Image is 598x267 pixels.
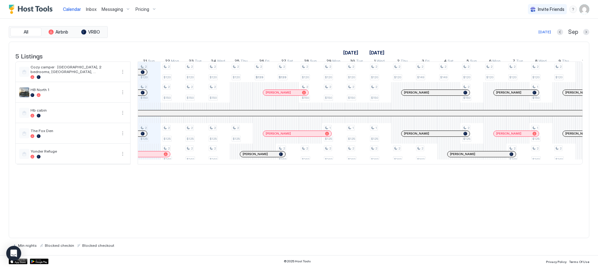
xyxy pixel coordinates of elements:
[31,149,116,154] span: Yonder Refuge
[470,58,477,65] span: Sun
[187,57,203,66] a: September 23, 2025
[102,7,123,12] span: Messaging
[310,58,317,65] span: Sun
[187,157,194,161] span: $249
[325,157,332,161] span: $249
[535,58,538,65] span: 8
[302,75,309,79] span: $120
[140,75,148,79] span: $120
[326,58,331,65] span: 29
[329,85,331,89] span: 2
[539,58,547,65] span: Wed
[168,65,170,69] span: 2
[375,85,377,89] span: 2
[75,28,106,36] button: VRBO
[148,58,155,65] span: Sun
[557,57,571,66] a: October 9, 2025
[463,96,470,100] span: $150
[211,58,216,65] span: 24
[210,157,217,161] span: $249
[421,146,423,150] span: 2
[82,243,114,248] span: Blocked checkout
[187,96,194,100] span: $150
[143,58,147,65] span: 21
[492,58,501,65] span: Mon
[352,85,354,89] span: 2
[398,65,400,69] span: 2
[448,58,453,65] span: Sat
[119,109,126,117] button: More options
[306,85,308,89] span: 2
[440,75,447,79] span: $149
[348,157,355,161] span: $249
[214,65,216,69] span: 2
[329,146,331,150] span: 2
[168,85,170,89] span: 2
[140,96,148,100] span: $150
[281,58,286,65] span: 27
[31,108,116,113] span: Hb cabin
[352,65,354,69] span: 2
[284,259,311,263] span: © 2025 Host Tools
[538,28,552,36] button: [DATE]
[168,126,170,130] span: 2
[342,48,360,57] a: September 6, 2025
[532,75,539,79] span: $120
[86,7,97,12] span: Inbox
[237,126,239,130] span: 2
[119,68,126,76] button: More options
[325,96,332,100] span: $150
[463,75,470,79] span: $120
[302,57,318,66] a: September 28, 2025
[31,128,116,133] span: The Fox Den
[467,85,469,89] span: 2
[444,58,447,65] span: 4
[373,57,386,66] a: October 1, 2025
[258,57,271,66] a: September 26, 2025
[537,126,538,130] span: 1
[565,90,591,94] span: [PERSON_NAME]
[467,65,469,69] span: 2
[260,65,262,69] span: 2
[191,126,193,130] span: 2
[579,4,589,14] div: User profile
[9,26,108,38] div: tab-group
[509,75,516,79] span: $120
[210,96,217,100] span: $150
[532,96,539,100] span: $150
[302,96,309,100] span: $150
[509,157,517,161] span: $249
[210,137,217,141] span: $125
[191,85,193,89] span: 2
[444,65,446,69] span: 2
[171,58,179,65] span: Mon
[119,89,126,96] button: More options
[514,65,515,69] span: 2
[558,58,561,65] span: 9
[209,57,227,66] a: September 24, 2025
[63,7,81,12] span: Calendar
[465,57,478,66] a: October 5, 2025
[280,57,295,66] a: September 27, 2025
[119,109,126,117] div: menu
[235,58,240,65] span: 25
[417,75,424,79] span: $149
[9,5,55,14] a: Host Tools Logo
[302,157,309,161] span: $249
[164,157,171,161] span: $249
[119,130,126,137] button: More options
[135,7,149,12] span: Pricing
[422,58,424,65] span: 3
[467,58,469,65] span: 5
[187,75,194,79] span: $120
[18,243,37,248] span: Min nights
[140,137,148,141] span: $125
[329,126,331,130] span: 1
[259,58,264,65] span: 26
[557,29,563,35] button: Previous month
[581,57,593,66] a: October 10, 2025
[352,126,354,130] span: 1
[304,58,309,65] span: 28
[421,65,423,69] span: 2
